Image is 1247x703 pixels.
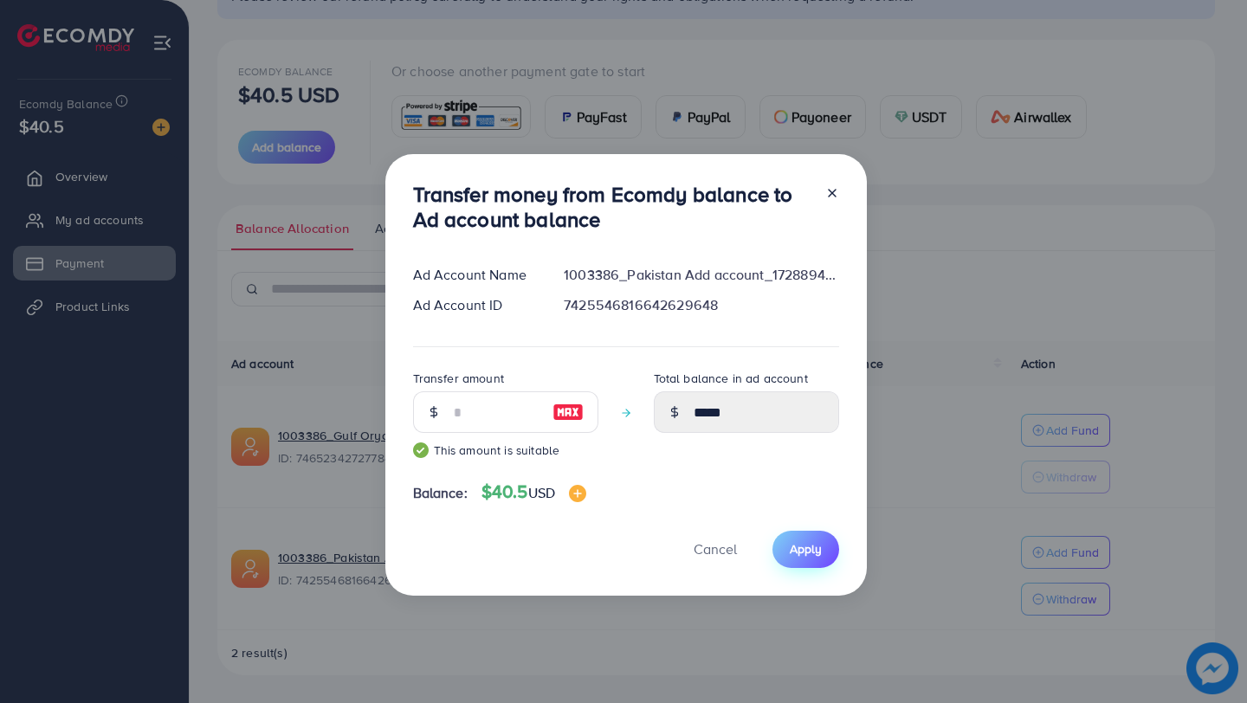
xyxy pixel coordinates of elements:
small: This amount is suitable [413,442,598,459]
span: Balance: [413,483,468,503]
span: USD [528,483,555,502]
img: image [552,402,584,422]
button: Cancel [672,531,759,568]
img: guide [413,442,429,458]
img: image [569,485,586,502]
span: Apply [790,540,822,558]
h3: Transfer money from Ecomdy balance to Ad account balance [413,182,811,232]
label: Transfer amount [413,370,504,387]
div: 7425546816642629648 [550,295,852,315]
h4: $40.5 [481,481,586,503]
span: Cancel [694,539,737,558]
div: Ad Account Name [399,265,551,285]
button: Apply [772,531,839,568]
div: 1003386_Pakistan Add account_1728894866261 [550,265,852,285]
div: Ad Account ID [399,295,551,315]
label: Total balance in ad account [654,370,808,387]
